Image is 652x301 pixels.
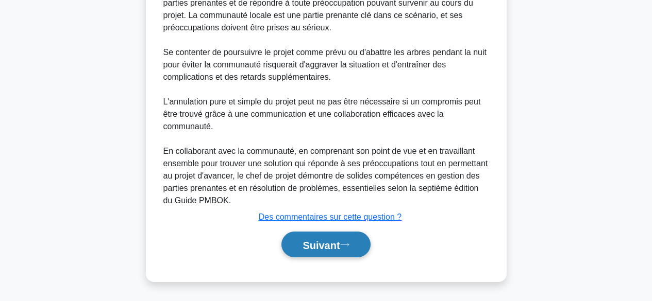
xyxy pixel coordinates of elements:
font: L'annulation pure et simple du projet peut ne pas être nécessaire si un compromis peut être trouv... [163,97,481,131]
font: En collaborant avec la communauté, en comprenant son point de vue et en travaillant ensemble pour... [163,147,488,205]
font: Se contenter de poursuivre le projet comme prévu ou d'abattre les arbres pendant la nuit pour évi... [163,48,487,81]
a: Des commentaires sur cette question ? [259,213,402,221]
button: Suivant [281,232,370,258]
font: Suivant [303,239,340,251]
